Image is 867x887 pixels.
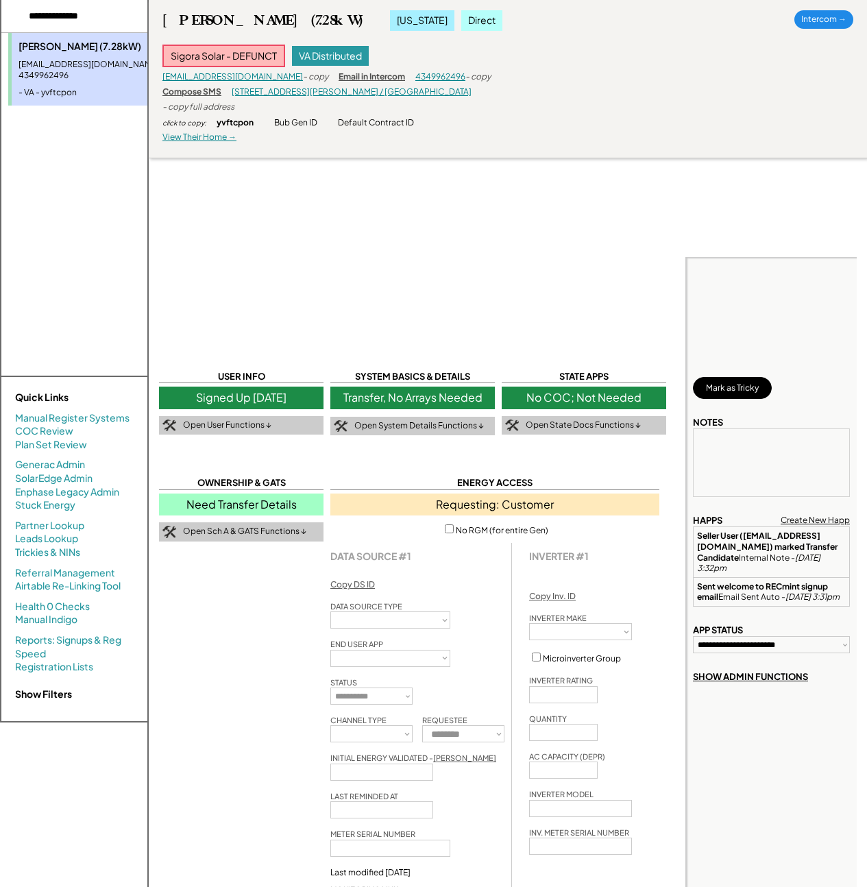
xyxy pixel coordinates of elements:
[456,525,548,535] label: No RGM (for entire Gen)
[505,420,519,432] img: tool-icon.png
[390,10,454,31] div: [US_STATE]
[330,829,415,839] div: METER SERIAL NUMBER
[330,370,495,383] div: SYSTEM BASICS & DETAILS
[693,670,808,683] div: SHOW ADMIN FUNCTIONS
[15,485,119,499] a: Enphase Legacy Admin
[330,715,387,725] div: CHANNEL TYPE
[339,71,405,83] div: Email in Intercom
[19,59,186,82] div: [EMAIL_ADDRESS][DOMAIN_NAME] - 4349962496
[162,86,221,98] div: Compose SMS
[162,526,176,538] img: tool-icon.png
[15,391,152,404] div: Quick Links
[693,624,743,636] div: APP STATUS
[303,71,328,83] div: - copy
[422,715,467,725] div: REQUESTEE
[693,514,722,526] div: HAPPS
[183,526,306,537] div: Open Sch A & GATS Functions ↓
[162,101,234,113] div: - copy full address
[162,45,285,68] div: Sigora Solar - DEFUNCT
[502,370,666,383] div: STATE APPS
[433,753,496,762] u: [PERSON_NAME]
[697,581,829,603] strong: Sent welcome to RECmint signup email
[15,600,90,613] a: Health 0 Checks
[292,46,369,66] div: VA Distributed
[217,117,254,129] div: yvftcpon
[697,552,822,574] em: [DATE] 3:32pm
[697,531,839,562] strong: Seller User ([EMAIL_ADDRESS][DOMAIN_NAME]) marked Transfer Candidate
[15,579,121,593] a: Airtable Re-Linking Tool
[330,476,659,489] div: ENERGY ACCESS
[15,411,130,425] a: Manual Register Systems
[330,387,495,409] div: Transfer, No Arrays Needed
[19,40,186,53] div: [PERSON_NAME] (7.28kW)
[781,515,850,526] div: Create New Happ
[15,660,93,674] a: Registration Lists
[15,613,77,627] a: Manual Indigo
[15,688,72,700] strong: Show Filters
[338,117,414,129] div: Default Contract ID
[330,677,357,688] div: STATUS
[330,494,659,515] div: Requesting: Customer
[15,472,93,485] a: SolarEdge Admin
[274,117,317,129] div: Bub Gen ID
[330,791,398,801] div: LAST REMINDED AT
[693,416,723,428] div: NOTES
[183,420,271,431] div: Open User Functions ↓
[529,751,605,762] div: AC CAPACITY (DEPR)
[697,581,846,603] div: Email Sent Auto -
[330,867,411,878] div: Last modified [DATE]
[529,591,576,603] div: Copy Inv. ID
[330,550,411,562] strong: DATA SOURCE #1
[465,71,491,83] div: - copy
[19,87,186,99] div: - VA - yvftcpon
[529,714,567,724] div: QUANTITY
[15,424,73,438] a: COC Review
[159,476,323,489] div: OWNERSHIP & GATS
[693,377,772,399] button: Mark as Tricky
[415,71,465,82] a: 4349962496
[697,531,846,573] div: Internal Note -
[159,387,323,409] div: Signed Up [DATE]
[330,579,375,591] div: Copy DS ID
[502,387,666,409] div: No COC; Not Needed
[15,498,75,512] a: Stuck Energy
[526,420,641,431] div: Open State Docs Functions ↓
[15,566,115,580] a: Referral Management
[330,753,496,763] div: INITIAL ENERGY VALIDATED -
[15,546,80,559] a: Trickies & NINs
[232,86,472,97] a: [STREET_ADDRESS][PERSON_NAME] / [GEOGRAPHIC_DATA]
[334,420,347,433] img: tool-icon.png
[162,12,363,29] div: [PERSON_NAME] (7.28kW)
[162,71,303,82] a: [EMAIL_ADDRESS][DOMAIN_NAME]
[529,613,587,623] div: INVERTER MAKE
[162,118,206,127] div: click to copy:
[15,438,87,452] a: Plan Set Review
[330,639,383,649] div: END USER APP
[15,532,78,546] a: Leads Lookup
[330,601,402,611] div: DATA SOURCE TYPE
[529,789,594,799] div: INVERTER MODEL
[159,370,323,383] div: USER INFO
[543,653,621,664] label: Microinverter Group
[15,458,85,472] a: Generac Admin
[794,10,853,29] div: Intercom →
[529,827,629,838] div: INV. METER SERIAL NUMBER
[162,132,236,143] div: View Their Home →
[785,592,840,602] em: [DATE] 3:31pm
[162,420,176,432] img: tool-icon.png
[159,494,323,515] div: Need Transfer Details
[354,420,484,432] div: Open System Details Functions ↓
[461,10,502,31] div: Direct
[529,550,589,562] div: INVERTER #1
[15,633,134,660] a: Reports: Signups & Reg Speed
[529,675,593,685] div: INVERTER RATING
[15,519,84,533] a: Partner Lookup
